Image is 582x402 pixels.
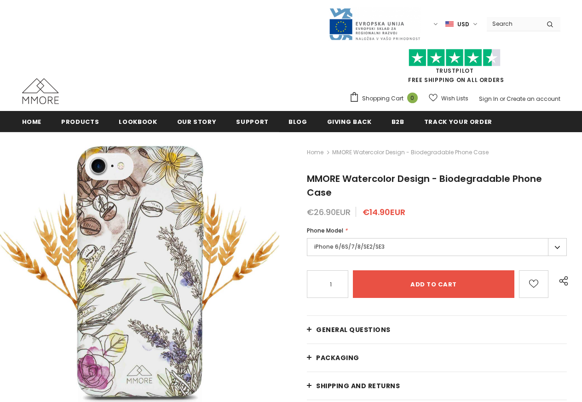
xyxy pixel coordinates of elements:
span: Giving back [327,117,372,126]
a: Products [61,111,99,132]
span: USD [457,20,469,29]
span: Wish Lists [441,94,468,103]
span: €14.90EUR [363,206,405,218]
span: Lookbook [119,117,157,126]
a: Lookbook [119,111,157,132]
a: Home [22,111,42,132]
span: PACKAGING [316,353,359,362]
span: Products [61,117,99,126]
a: Shopping Cart 0 [349,92,422,105]
span: Track your order [424,117,492,126]
a: Giving back [327,111,372,132]
a: support [236,111,269,132]
a: Wish Lists [429,90,468,106]
a: Create an account [507,95,560,103]
span: General Questions [316,325,391,334]
a: Home [307,147,323,158]
span: MMORE Watercolor Design - Biodegradable Phone Case [307,172,542,199]
a: General Questions [307,316,567,344]
a: Track your order [424,111,492,132]
a: Javni Razpis [328,20,421,28]
span: MMORE Watercolor Design - Biodegradable Phone Case [332,147,489,158]
img: USD [445,20,454,28]
a: Our Story [177,111,217,132]
a: B2B [392,111,404,132]
span: FREE SHIPPING ON ALL ORDERS [349,53,560,84]
span: Home [22,117,42,126]
span: €26.90EUR [307,206,351,218]
span: Phone Model [307,227,343,234]
img: Trust Pilot Stars [409,49,501,67]
span: or [500,95,505,103]
a: Blog [288,111,307,132]
img: Javni Razpis [328,7,421,41]
a: PACKAGING [307,344,567,372]
span: Shopping Cart [362,94,403,103]
a: Trustpilot [436,67,474,75]
a: Shipping and returns [307,372,567,400]
span: Our Story [177,117,217,126]
a: Sign In [479,95,498,103]
span: Blog [288,117,307,126]
span: B2B [392,117,404,126]
span: 0 [407,93,418,103]
span: Shipping and returns [316,381,400,390]
input: Search Site [487,17,540,30]
input: Add to cart [353,270,514,298]
label: iPhone 6/6S/7/8/SE2/SE3 [307,238,567,256]
img: MMORE Cases [22,78,59,104]
span: support [236,117,269,126]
